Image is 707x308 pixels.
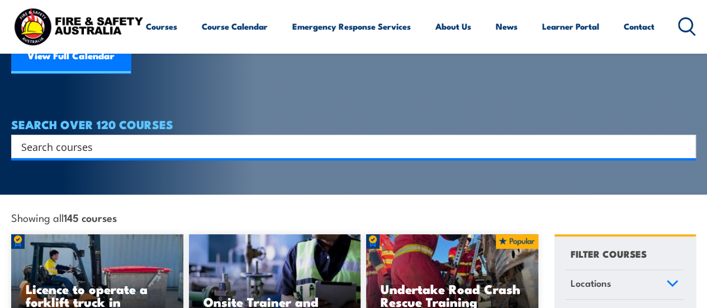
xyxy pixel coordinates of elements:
a: Emergency Response Services [292,13,411,40]
a: About Us [435,13,471,40]
form: Search form [23,139,673,154]
a: Contact [624,13,654,40]
span: Showing all [11,211,117,223]
strong: 145 courses [64,210,117,225]
a: News [496,13,518,40]
a: Learner Portal [542,13,599,40]
button: Search magnifier button [676,139,692,154]
a: View Full Calendar [11,40,131,73]
input: Search input [21,138,671,155]
a: Course Calendar [202,13,268,40]
a: Locations [565,270,684,299]
h4: FILTER COURSES [570,246,646,261]
h4: SEARCH OVER 120 COURSES [11,118,696,130]
a: Courses [146,13,177,40]
span: Locations [570,276,611,291]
